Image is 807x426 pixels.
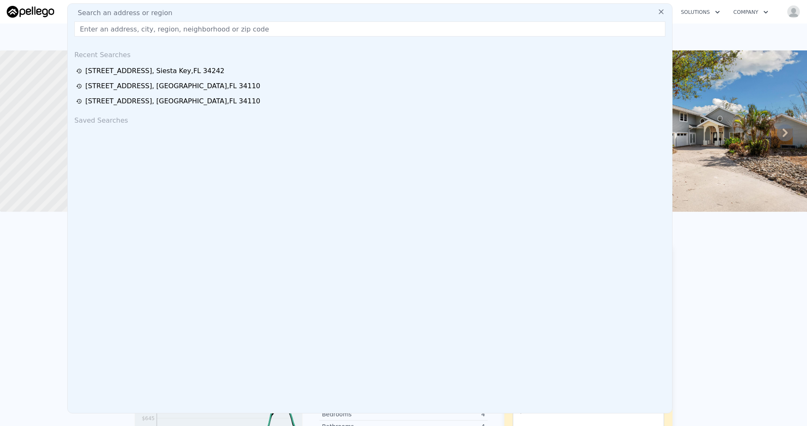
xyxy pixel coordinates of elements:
span: Search an address or region [71,8,172,18]
img: avatar [787,5,800,18]
img: Pellego [7,6,54,18]
button: Solutions [674,5,727,20]
div: [STREET_ADDRESS] , [GEOGRAPHIC_DATA] , FL 34110 [85,81,260,91]
div: Recent Searches [71,43,669,63]
div: Saved Searches [71,109,669,129]
a: [STREET_ADDRESS], [GEOGRAPHIC_DATA],FL 34110 [76,96,666,106]
button: Company [727,5,775,20]
div: [STREET_ADDRESS] , Siesta Key , FL 34242 [85,66,224,76]
a: [STREET_ADDRESS], Siesta Key,FL 34242 [76,66,666,76]
div: [STREET_ADDRESS] , [GEOGRAPHIC_DATA] , FL 34110 [85,96,260,106]
div: Bedrooms [322,410,403,418]
a: [STREET_ADDRESS], [GEOGRAPHIC_DATA],FL 34110 [76,81,666,91]
input: Enter an address, city, region, neighborhood or zip code [74,21,665,37]
div: 4 [403,410,485,418]
tspan: $645 [142,415,155,421]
